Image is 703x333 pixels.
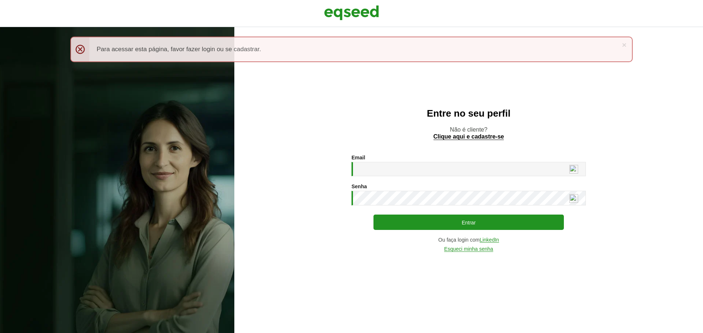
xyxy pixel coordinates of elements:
[249,126,688,140] p: Não é cliente?
[434,134,504,140] a: Clique aqui e cadastre-se
[351,184,367,189] label: Senha
[622,41,626,49] a: ×
[569,194,578,203] img: npw-badge-icon-locked.svg
[70,37,633,62] div: Para acessar esta página, favor fazer login ou se cadastrar.
[444,246,493,252] a: Esqueci minha senha
[569,165,578,174] img: npw-badge-icon-locked.svg
[324,4,379,22] img: EqSeed Logo
[480,237,499,243] a: LinkedIn
[351,237,586,243] div: Ou faça login com
[373,215,564,230] button: Entrar
[249,108,688,119] h2: Entre no seu perfil
[351,155,365,160] label: Email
